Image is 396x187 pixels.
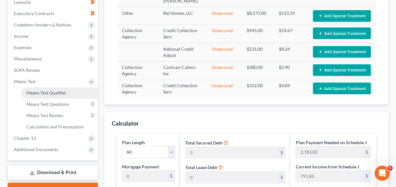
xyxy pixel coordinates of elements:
a: Means Test Qualifier [21,87,98,99]
td: $312.00 [242,80,274,98]
label: Total Lease Debt [185,164,217,171]
td: Contract Callers Inc [158,61,207,80]
td: Collection Agency [117,61,158,80]
button: Add Special Treatment [313,27,371,39]
span: Chapter 13 [14,135,36,141]
input: 0.00 [186,171,278,183]
span: Additional Documents [14,147,58,152]
span: Means Test Qualifier [26,90,66,95]
td: Unsecured [207,25,242,43]
input: 0.00 [296,170,363,182]
a: SOFA Review [9,65,98,76]
td: Other [117,7,158,25]
button: Add Special Treatment [313,64,371,76]
td: $945.00 [242,25,274,43]
span: Expenses [14,45,32,50]
a: Calculation and Presumption [21,121,98,133]
div: $ [363,146,370,158]
span: 6 [387,166,393,171]
span: Miscellaneous [14,56,42,61]
td: $8,575.00 [242,7,274,25]
td: $14.67 [274,25,308,43]
td: $380.00 [242,61,274,80]
td: Unsecured [207,61,242,80]
span: SOFA Review [14,67,40,73]
td: $4.84 [274,80,308,98]
a: Means Test Questions [21,99,98,110]
span: Means Test [14,79,36,84]
td: Unsecured [207,7,242,25]
button: Add Special Treatment [313,10,371,22]
td: Credit Collection Serv [158,80,207,98]
span: Codebtors Insiders & Notices [14,22,71,27]
button: Add Special Treatment [313,82,371,94]
label: Plan Length [122,139,145,146]
span: Means Test Review [26,113,63,118]
td: Collection Agency [117,25,158,43]
input: 0.00 [186,147,278,159]
td: Collection Agency [117,80,158,98]
input: 0.00 [122,170,167,182]
td: $531.00 [242,43,274,61]
td: Unsecured [207,43,242,61]
label: Total Secured Debt [185,139,222,146]
td: Unsecured [207,80,242,98]
td: $5.90 [274,61,308,80]
a: Download & Print [8,165,98,180]
td: $133.19 [274,7,308,25]
td: Rel Homes, LLC [158,7,207,25]
td: $8.24 [274,43,308,61]
button: Add Special Treatment [313,46,371,58]
input: 0.00 [296,146,363,158]
span: Income [14,33,28,39]
div: $ [278,147,285,159]
span: Calculation and Presumption [26,124,84,129]
a: Means Test Review [21,110,98,121]
label: Plan Payment Needed on Schedule J [296,139,366,146]
label: Current Income from Schedule J [296,163,359,170]
label: Mortgage Payment [122,163,159,170]
a: Executory Contracts [9,8,98,19]
td: National Credit Adjust [158,43,207,61]
span: Means Test Questions [26,101,69,107]
div: $ [278,171,285,183]
td: Credit Collection Serv [158,25,207,43]
div: $ [167,170,175,182]
div: $ [363,170,370,182]
div: Calculator [112,120,139,127]
span: Executory Contracts [14,11,54,16]
iframe: Intercom live chat [375,166,390,181]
